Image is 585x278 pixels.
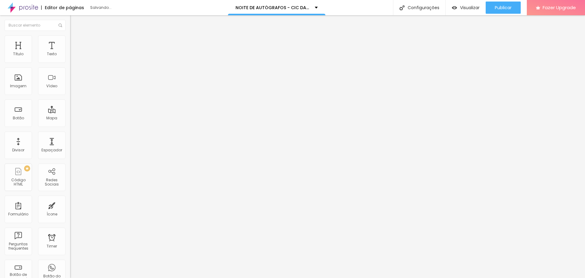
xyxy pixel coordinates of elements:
div: Editor de páginas [41,5,84,10]
p: NOITE DE AUTÓGRAFOS - CIC DAMAS [236,5,310,10]
button: Publicar [486,2,521,14]
img: Icone [399,5,405,10]
div: Perguntas frequentes [6,242,30,251]
div: Formulário [8,212,28,216]
div: Salvando... [90,6,160,9]
input: Buscar elemento [5,20,66,31]
div: Botão [13,116,24,120]
img: Icone [58,23,62,27]
div: Texto [47,52,57,56]
div: Vídeo [46,84,57,88]
span: Publicar [495,5,512,10]
button: Visualizar [446,2,486,14]
div: Imagem [10,84,27,88]
div: Espaçador [41,148,62,152]
div: Mapa [46,116,57,120]
div: Código HTML [6,178,30,187]
span: Fazer Upgrade [543,5,576,10]
div: Título [13,52,23,56]
iframe: Editor [70,15,585,278]
div: Ícone [47,212,57,216]
img: view-1.svg [452,5,457,10]
div: Divisor [12,148,24,152]
span: Visualizar [460,5,480,10]
div: Redes Sociais [40,178,64,187]
div: Timer [47,244,57,248]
